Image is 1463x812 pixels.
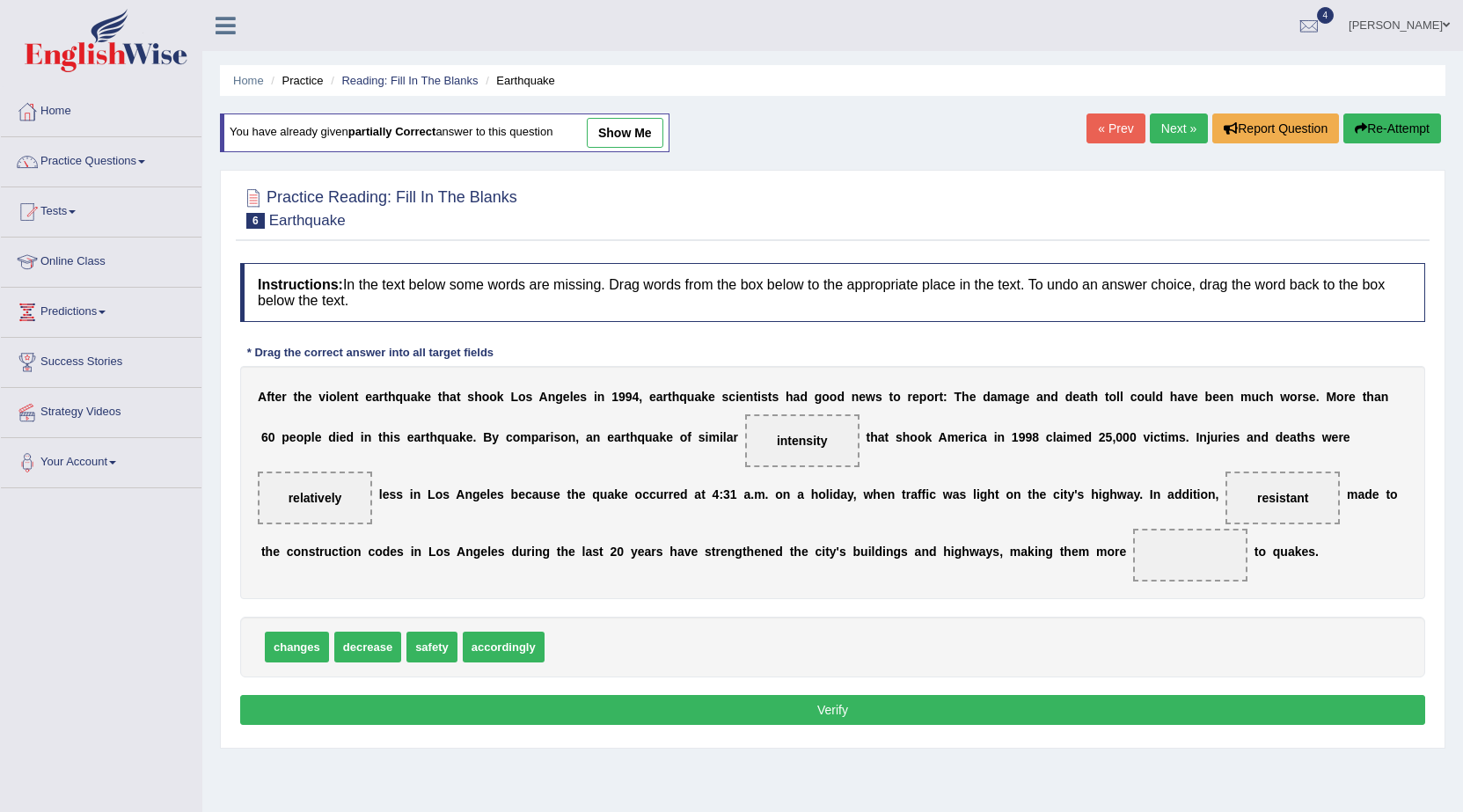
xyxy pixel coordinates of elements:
[1247,430,1254,444] b: a
[510,390,518,404] b: L
[388,390,396,404] b: h
[1283,430,1290,444] b: e
[220,113,669,152] div: You have already given answer to this question
[1332,430,1339,444] b: e
[889,390,894,404] b: t
[1086,113,1145,143] a: « Prev
[520,430,530,444] b: m
[852,390,860,404] b: n
[1,137,201,181] a: Practice Questions
[777,434,828,448] span: intensity
[1252,390,1260,404] b: u
[649,390,656,404] b: e
[1344,390,1349,404] b: r
[1261,430,1269,444] b: d
[379,390,384,404] b: r
[267,390,271,404] b: f
[545,430,550,444] b: r
[1343,113,1441,143] button: Re-Attempt
[618,390,625,404] b: 9
[1078,430,1085,444] b: e
[1290,430,1297,444] b: a
[560,430,568,444] b: o
[919,390,927,404] b: p
[1106,430,1113,444] b: 5
[261,430,268,444] b: 6
[1105,390,1109,404] b: t
[482,390,490,404] b: o
[282,390,286,404] b: r
[903,430,911,444] b: h
[269,212,346,229] small: Earthquake
[587,118,663,148] a: show me
[663,390,668,404] b: r
[1211,430,1218,444] b: u
[421,430,425,444] b: r
[1057,430,1064,444] b: a
[548,390,556,404] b: n
[481,72,555,89] li: Earthquake
[348,126,436,139] b: partially correct
[687,390,695,404] b: u
[340,430,347,444] b: e
[403,390,411,404] b: u
[443,390,450,404] b: h
[1079,390,1086,404] b: a
[240,695,1425,725] button: Verify
[1,438,201,482] a: Your Account
[925,430,932,444] b: k
[1063,430,1066,444] b: i
[246,213,265,229] span: 6
[1,338,201,382] a: Success Stories
[233,74,264,87] a: Home
[611,390,618,404] b: 1
[340,390,347,404] b: e
[1212,113,1339,143] button: Report Question
[329,390,337,404] b: o
[939,430,947,444] b: A
[426,430,430,444] b: t
[1112,430,1116,444] b: ,
[722,390,729,404] b: s
[364,430,372,444] b: n
[875,390,882,404] b: s
[365,390,372,404] b: e
[526,390,533,404] b: s
[1219,390,1226,404] b: e
[625,430,630,444] b: t
[361,430,364,444] b: i
[597,390,605,404] b: n
[991,390,998,404] b: a
[1150,430,1153,444] b: i
[1276,430,1284,444] b: d
[1254,430,1262,444] b: n
[947,430,958,444] b: m
[1301,430,1309,444] b: h
[473,430,477,444] b: .
[1153,430,1160,444] b: c
[553,430,560,444] b: s
[518,390,526,404] b: o
[1349,390,1356,404] b: e
[1374,390,1381,404] b: a
[1015,390,1023,404] b: g
[411,390,418,404] b: a
[258,390,267,404] b: A
[637,430,645,444] b: q
[1366,390,1374,404] b: h
[955,390,962,404] b: T
[1086,390,1091,404] b: t
[958,430,965,444] b: e
[1025,430,1032,444] b: 9
[594,390,597,404] b: i
[1170,390,1178,404] b: h
[355,390,359,404] b: t
[417,390,424,404] b: k
[699,430,706,444] b: s
[1084,430,1092,444] b: d
[563,390,570,404] b: e
[1363,390,1367,404] b: t
[315,430,322,444] b: e
[551,430,554,444] b: i
[1297,430,1301,444] b: t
